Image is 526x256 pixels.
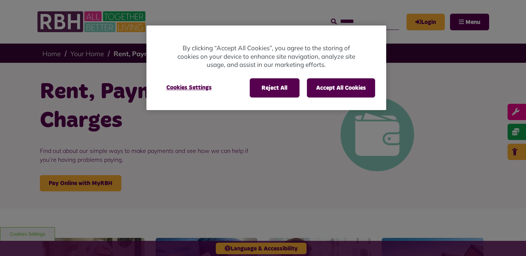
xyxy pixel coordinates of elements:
[250,78,300,98] button: Reject All
[158,78,221,97] button: Cookies Settings
[307,78,375,98] button: Accept All Cookies
[176,44,357,69] p: By clicking “Accept All Cookies”, you agree to the storing of cookies on your device to enhance s...
[146,25,386,110] div: Cookie banner
[146,25,386,110] div: Privacy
